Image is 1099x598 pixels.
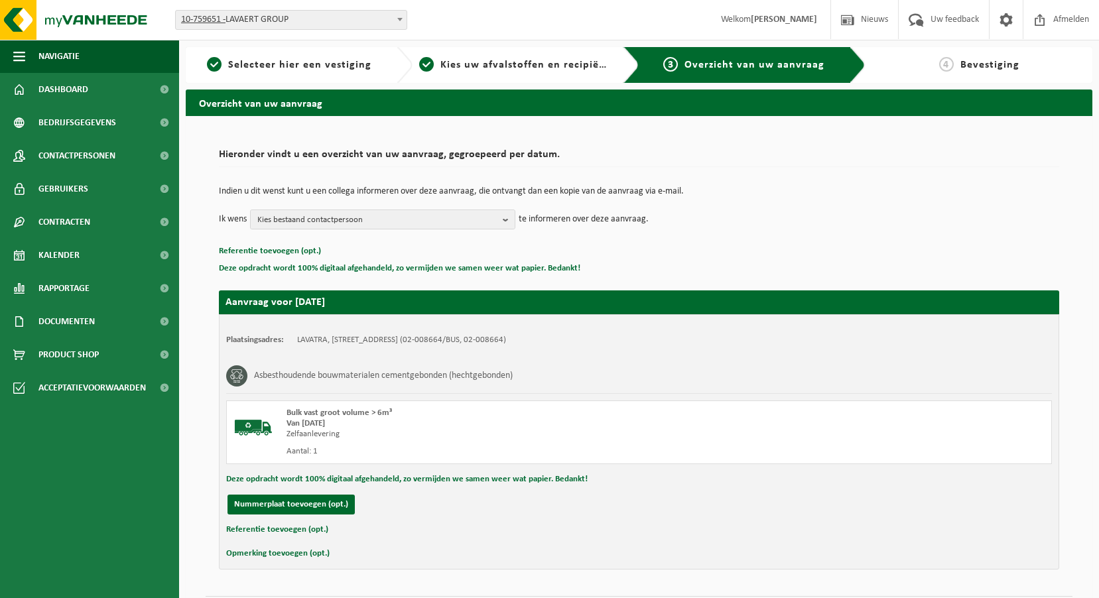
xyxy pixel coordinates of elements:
span: 2 [419,57,434,72]
p: Ik wens [219,209,247,229]
span: Documenten [38,305,95,338]
strong: Aanvraag voor [DATE] [226,297,325,308]
span: Bulk vast groot volume > 6m³ [287,408,392,417]
span: Product Shop [38,338,99,371]
div: Aantal: 1 [287,446,692,457]
p: te informeren over deze aanvraag. [519,209,649,229]
tcxspan: Call 10-759651 - via 3CX [181,15,226,25]
h3: Asbesthoudende bouwmaterialen cementgebonden (hechtgebonden) [254,365,513,387]
span: Bedrijfsgegevens [38,106,116,139]
h2: Hieronder vindt u een overzicht van uw aanvraag, gegroepeerd per datum. [219,149,1059,167]
button: Opmerking toevoegen (opt.) [226,545,330,562]
span: Contracten [38,206,90,239]
span: Gebruikers [38,172,88,206]
span: Kies uw afvalstoffen en recipiënten [440,60,623,70]
span: Bevestiging [960,60,1019,70]
button: Deze opdracht wordt 100% digitaal afgehandeld, zo vermijden we samen weer wat papier. Bedankt! [219,260,580,277]
span: 4 [939,57,954,72]
td: LAVATRA, [STREET_ADDRESS] (02-008664/BUS, 02-008664) [297,335,506,345]
button: Referentie toevoegen (opt.) [226,521,328,538]
a: 2Kies uw afvalstoffen en recipiënten [419,57,613,73]
span: Kalender [38,239,80,272]
span: 3 [663,57,678,72]
span: Navigatie [38,40,80,73]
strong: [PERSON_NAME] [751,15,817,25]
button: Referentie toevoegen (opt.) [219,243,321,260]
span: Selecteer hier een vestiging [228,60,371,70]
div: Zelfaanlevering [287,429,692,440]
span: Contactpersonen [38,139,115,172]
strong: Plaatsingsadres: [226,335,284,344]
strong: Van [DATE] [287,419,325,428]
img: BL-SO-LV.png [233,408,273,448]
span: 1 [207,57,222,72]
span: Rapportage [38,272,90,305]
button: Deze opdracht wordt 100% digitaal afgehandeld, zo vermijden we samen weer wat papier. Bedankt! [226,471,588,488]
span: 10-759651 - LAVAERT GROUP [176,11,407,29]
a: 1Selecteer hier een vestiging [192,57,386,73]
span: 10-759651 - LAVAERT GROUP [175,10,407,30]
button: Nummerplaat toevoegen (opt.) [227,495,355,514]
span: Acceptatievoorwaarden [38,371,146,404]
p: Indien u dit wenst kunt u een collega informeren over deze aanvraag, die ontvangt dan een kopie v... [219,187,1059,196]
h2: Overzicht van uw aanvraag [186,90,1092,115]
span: Kies bestaand contactpersoon [257,210,497,230]
span: Overzicht van uw aanvraag [684,60,824,70]
span: Dashboard [38,73,88,106]
button: Kies bestaand contactpersoon [250,209,515,229]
